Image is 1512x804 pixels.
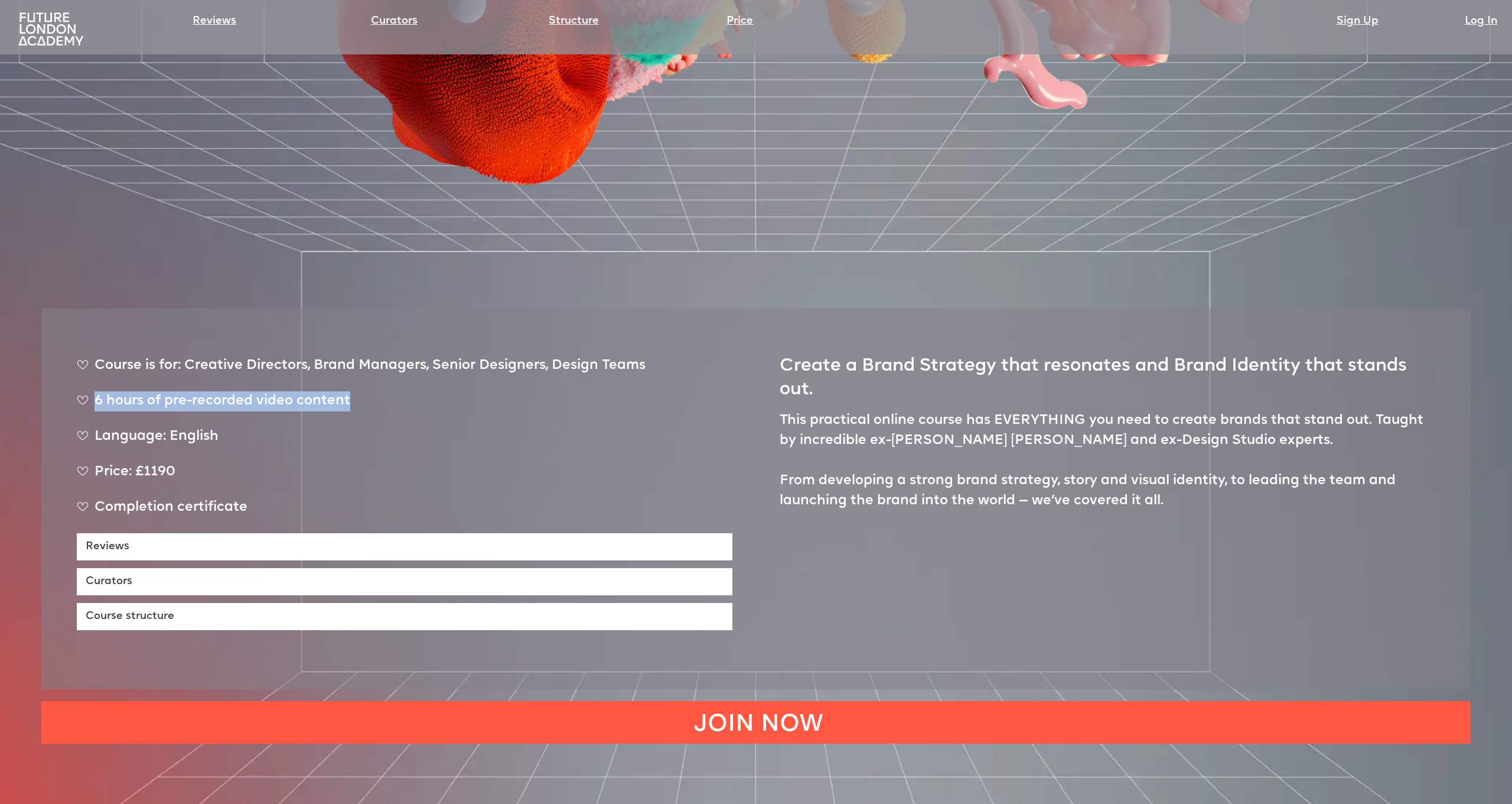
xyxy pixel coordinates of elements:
a: Price [726,13,753,30]
a: Log In [1465,13,1497,30]
a: Curators [371,13,418,30]
a: Reviews [77,533,732,560]
div: Completion certificate [77,498,646,527]
p: This practical online course has EVERYTHING you need to create brands that stand out. Taught by i... [780,411,1435,511]
a: JOIN NOW [41,701,1471,744]
a: Course structure [77,603,732,630]
a: Curators [77,568,732,595]
a: Structure [549,13,599,30]
a: Reviews [193,13,236,30]
div: Language: English [77,427,646,456]
a: Sign Up [1337,13,1379,30]
h2: Create a Brand Strategy that resonates and Brand Identity that stands out. [780,344,1435,402]
div: Course is for: Creative Directors, Brand Managers, Senior Designers, Design Teams [77,356,646,385]
div: Price: £1190 [77,462,646,492]
div: 6 hours of pre-recorded video content [77,391,646,421]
